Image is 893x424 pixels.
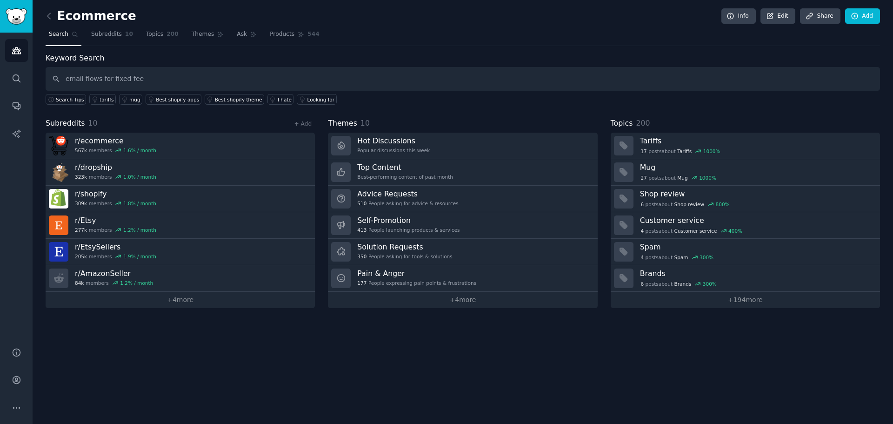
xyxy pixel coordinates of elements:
[328,212,597,239] a: Self-Promotion413People launching products & services
[328,239,597,265] a: Solution Requests350People asking for tools & solutions
[46,118,85,129] span: Subreddits
[267,94,294,105] a: I hate
[46,67,880,91] input: Keyword search in audience
[123,147,156,154] div: 1.6 % / month
[123,227,156,233] div: 1.2 % / month
[357,227,460,233] div: People launching products & services
[611,265,880,292] a: Brands6postsaboutBrands300%
[75,147,156,154] div: members
[845,8,880,24] a: Add
[125,30,133,39] span: 10
[46,159,315,186] a: r/dropship323kmembers1.0% / month
[700,254,713,261] div: 300 %
[640,280,718,288] div: post s about
[357,280,367,286] span: 177
[728,228,742,234] div: 400 %
[188,27,227,46] a: Themes
[328,133,597,159] a: Hot DiscussionsPopular discussions this week
[611,239,880,265] a: Spam4postsaboutSpam300%
[611,133,880,159] a: Tariffs17postsaboutTariffs1000%
[46,9,136,24] h2: Ecommerce
[640,242,873,252] h3: Spam
[75,200,156,207] div: members
[75,162,156,172] h3: r/ dropship
[49,162,68,182] img: dropship
[611,186,880,212] a: Shop review6postsaboutShop review800%
[237,30,247,39] span: Ask
[267,27,322,46] a: Products544
[357,162,453,172] h3: Top Content
[716,201,730,208] div: 800 %
[146,94,201,105] a: Best shopify apps
[703,148,720,155] div: 1000 %
[677,148,692,155] span: Tariffs
[49,189,68,209] img: shopify
[640,189,873,199] h3: Shop review
[75,200,87,207] span: 309k
[640,136,873,146] h3: Tariffs
[215,96,262,103] div: Best shopify theme
[75,280,153,286] div: members
[205,94,264,105] a: Best shopify theme
[100,96,114,103] div: tariffs
[123,174,156,180] div: 1.0 % / month
[91,30,122,39] span: Subreddits
[357,269,476,278] h3: Pain & Anger
[357,253,367,260] span: 350
[611,212,880,239] a: Customer service4postsaboutCustomer service400%
[760,8,795,24] a: Edit
[357,253,452,260] div: People asking for tools & solutions
[307,96,334,103] div: Looking for
[46,94,86,105] button: Search Tips
[677,175,687,181] span: Mug
[167,30,179,39] span: 200
[143,27,182,46] a: Topics200
[674,281,692,287] span: Brands
[357,215,460,225] h3: Self-Promotion
[49,215,68,235] img: Etsy
[120,280,153,286] div: 1.2 % / month
[674,254,688,261] span: Spam
[75,174,156,180] div: members
[640,269,873,278] h3: Brands
[357,280,476,286] div: People expressing pain points & frustrations
[270,30,294,39] span: Products
[357,189,458,199] h3: Advice Requests
[46,292,315,308] a: +4more
[75,174,87,180] span: 323k
[640,215,873,225] h3: Customer service
[233,27,260,46] a: Ask
[46,27,81,46] a: Search
[307,30,320,39] span: 544
[328,292,597,308] a: +4more
[49,242,68,262] img: EtsySellers
[123,200,156,207] div: 1.8 % / month
[360,119,370,128] span: 10
[75,136,156,146] h3: r/ ecommerce
[294,121,312,127] a: + Add
[640,281,644,287] span: 6
[357,227,367,233] span: 413
[88,27,136,46] a: Subreddits10
[640,253,714,262] div: post s about
[357,200,458,207] div: People asking for advice & resources
[640,200,731,209] div: post s about
[75,269,153,278] h3: r/ AmazonSeller
[328,118,357,129] span: Themes
[49,30,68,39] span: Search
[357,136,430,146] h3: Hot Discussions
[640,201,644,208] span: 6
[123,253,156,260] div: 1.9 % / month
[800,8,840,24] a: Share
[46,265,315,292] a: r/AmazonSeller84kmembers1.2% / month
[49,136,68,155] img: ecommerce
[640,174,717,182] div: post s about
[75,215,156,225] h3: r/ Etsy
[46,54,104,62] label: Keyword Search
[192,30,214,39] span: Themes
[640,162,873,172] h3: Mug
[75,253,87,260] span: 205k
[611,118,633,129] span: Topics
[611,292,880,308] a: +194more
[357,200,367,207] span: 510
